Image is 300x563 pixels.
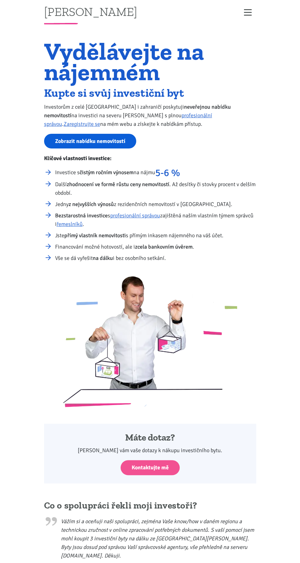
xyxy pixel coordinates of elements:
strong: přímý vlastník nemovitosti [64,232,126,239]
p: Klíčové vlastnosti investice: [44,154,256,163]
h2: Co o spolupráci řekli moji investoři? [44,500,256,512]
a: Zaregistrujte se [64,121,100,127]
li: Vše se dá vyřešit i bez osobního setkání. [55,254,256,262]
a: profesionální správou [44,112,212,127]
strong: 5-6 % [155,167,180,179]
li: Financování možné hotovostí, ale i . [55,242,256,251]
button: Zobrazit menu [240,7,256,18]
strong: neveřejnou nabídku nemovitostí [44,103,231,119]
li: Další . Až desítky či stovky procent v delším období. [55,180,256,197]
a: profesionální správou [110,212,160,219]
li: Investice s na nájmu [55,168,256,177]
a: Kontaktujte mě [121,460,180,475]
a: [PERSON_NAME] [44,6,137,17]
strong: z nejvyšších výnosů [69,201,114,208]
p: Investorům z celé [GEOGRAPHIC_DATA] i zahraničí poskytuji na investici na severu [PERSON_NAME] s ... [44,103,256,128]
h4: Máte dotaz? [52,432,248,444]
strong: zhodnocení ve formě růstu ceny nemovitostí [67,181,169,188]
li: Jste s přímým inkasem nájemného na váš účet. [55,231,256,240]
h1: Vydělávejte na nájemném [44,41,256,82]
a: řemeslníků [57,221,83,227]
a: Zobrazit nabídku nemovitostí [44,134,136,149]
strong: čistým ročním výnosem [80,169,133,176]
strong: zcela bankovním úvěrem [135,243,193,250]
strong: na dálku [93,255,113,261]
p: [PERSON_NAME] vám vaše dotazy k nákupu investičního bytu. [52,446,248,455]
h2: Kupte si svůj investiční byt [44,88,256,98]
li: Jedny z rezidenčních nemovitostí v [GEOGRAPHIC_DATA]. [55,200,256,208]
li: s zajištěná naším vlastním týmem správců i . [55,211,256,228]
strong: Bezstarostná investice [55,212,108,219]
